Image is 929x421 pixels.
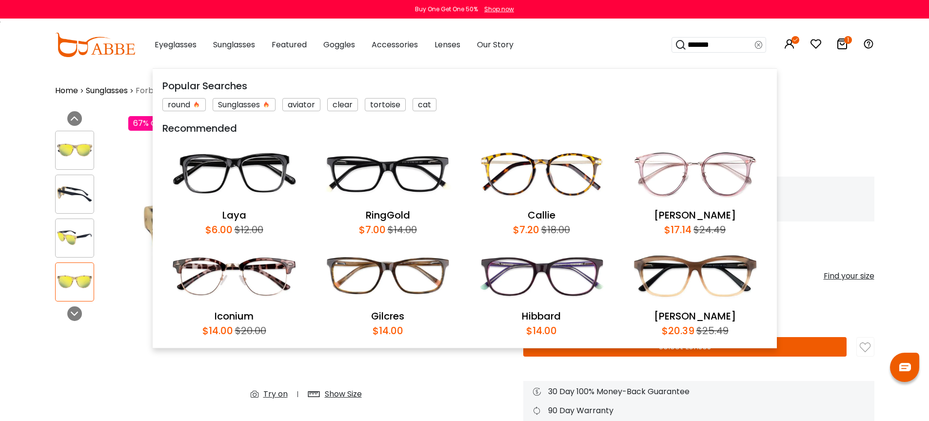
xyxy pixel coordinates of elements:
span: Featured [272,39,307,50]
a: [PERSON_NAME] [654,208,736,222]
div: $14.00 [373,323,403,338]
div: aviator [282,98,320,111]
div: 90 Day Warranty [533,405,865,417]
div: $6.00 [205,222,233,237]
div: $14.00 [202,323,233,338]
div: $12.00 [233,222,263,237]
img: Forbear Pattern TR Sunglasses , UniversalBridgeFit Frames from ABBE Glasses [56,272,94,291]
div: $18.00 [539,222,570,237]
img: chat [899,363,911,371]
div: Popular Searches [162,79,767,93]
a: 1 [836,40,848,51]
span: Our Story [477,39,514,50]
img: Hibbard [470,242,613,309]
div: Recommended [162,121,767,136]
span: Lenses [435,39,460,50]
span: Sunglasses [213,39,255,50]
div: $7.00 [359,222,386,237]
span: Eyeglasses [155,39,197,50]
img: Gilcres [316,242,460,309]
a: Shop now [479,5,514,13]
div: cat [413,98,436,111]
div: round [162,98,206,111]
i: 1 [844,36,852,44]
a: Laya [222,208,246,222]
img: like [860,342,870,353]
div: 30 Day 100% Money-Back Guarantee [533,386,865,398]
div: $25.49 [694,323,729,338]
div: Sunglasses [213,98,276,111]
div: Buy One Get One 50% [415,5,478,14]
div: $20.39 [662,323,694,338]
img: Forbear Pattern TR Sunglasses , UniversalBridgeFit Frames from ABBE Glasses [128,111,484,408]
img: abbeglasses.com [55,33,135,57]
img: Forbear Pattern TR Sunglasses , UniversalBridgeFit Frames from ABBE Glasses [56,140,94,160]
a: Iconium [215,309,254,323]
img: Iconium [162,242,306,309]
img: Sonia [623,242,767,309]
a: RingGold [366,208,410,222]
div: $17.14 [664,222,692,237]
a: Home [55,85,78,97]
img: Naomi [623,140,767,208]
div: $14.00 [386,222,417,237]
div: Find your size [824,270,874,282]
img: Laya [162,140,306,208]
div: Show Size [325,388,362,400]
div: Try on [263,388,288,400]
img: Forbear Pattern TR Sunglasses , UniversalBridgeFit Frames from ABBE Glasses [56,184,94,203]
div: clear [327,98,358,111]
div: Shop now [484,5,514,14]
div: $24.49 [692,222,726,237]
div: $14.00 [526,323,557,338]
a: Sunglasses [86,85,128,97]
img: Callie [470,140,613,208]
div: $7.20 [513,222,539,237]
span: Goggles [323,39,355,50]
div: tortoise [365,98,406,111]
div: $20.00 [233,323,266,338]
a: [PERSON_NAME] [654,309,736,323]
a: Hibbard [522,309,561,323]
span: Accessories [372,39,418,50]
a: Callie [528,208,555,222]
div: 67% OFF [128,116,171,131]
span: Forbear [136,85,167,97]
a: Gilcres [371,309,404,323]
img: RingGold [316,140,460,208]
img: Forbear Pattern TR Sunglasses , UniversalBridgeFit Frames from ABBE Glasses [56,228,94,247]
